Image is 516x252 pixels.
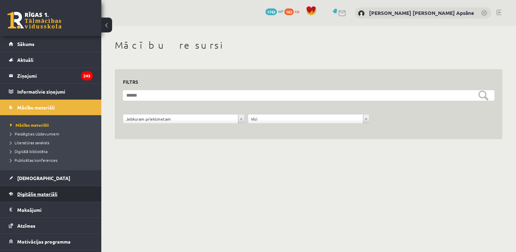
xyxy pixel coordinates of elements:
[10,131,59,136] span: Pieslēgties Uzdevumiem
[17,191,57,197] span: Digitālie materiāli
[10,148,95,154] a: Digitālā bibliotēka
[17,238,71,245] span: Motivācijas programma
[10,140,49,145] span: Literatūras saraksts
[7,12,61,29] a: Rīgas 1. Tālmācības vidusskola
[284,8,303,14] a: 183 xp
[10,131,95,137] a: Pieslēgties Uzdevumiem
[17,223,35,229] span: Atzīmes
[9,170,93,186] a: [DEMOGRAPHIC_DATA]
[10,149,48,154] span: Digitālā bibliotēka
[369,9,474,16] a: [PERSON_NAME] [PERSON_NAME] Apsāne
[358,10,365,17] img: Ērika Evelīna Apsāne
[9,234,93,249] a: Motivācijas programma
[123,115,244,123] a: Jebkuram priekšmetam
[9,218,93,233] a: Atzīmes
[126,115,235,123] span: Jebkuram priekšmetam
[9,84,93,99] a: Informatīvie ziņojumi
[9,202,93,218] a: Maksājumi
[17,175,70,181] span: [DEMOGRAPHIC_DATA]
[284,8,294,15] span: 183
[251,115,360,123] span: Visi
[17,57,33,63] span: Aktuāli
[17,202,93,218] legend: Maksājumi
[81,71,93,80] i: 243
[17,68,93,83] legend: Ziņojumi
[248,115,369,123] a: Visi
[9,100,93,115] a: Mācību materiāli
[9,52,93,68] a: Aktuāli
[10,122,49,128] span: Mācību materiāli
[17,84,93,99] legend: Informatīvie ziņojumi
[265,8,283,14] a: 1742 mP
[17,41,34,47] span: Sākums
[9,36,93,52] a: Sākums
[10,140,95,146] a: Literatūras saraksts
[9,68,93,83] a: Ziņojumi243
[115,40,502,51] h1: Mācību resursi
[9,186,93,202] a: Digitālie materiāli
[10,122,95,128] a: Mācību materiāli
[295,8,299,14] span: xp
[10,157,57,163] span: Publicētas konferences
[278,8,283,14] span: mP
[17,104,55,110] span: Mācību materiāli
[10,157,95,163] a: Publicētas konferences
[265,8,277,15] span: 1742
[123,77,486,86] h3: Filtrs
